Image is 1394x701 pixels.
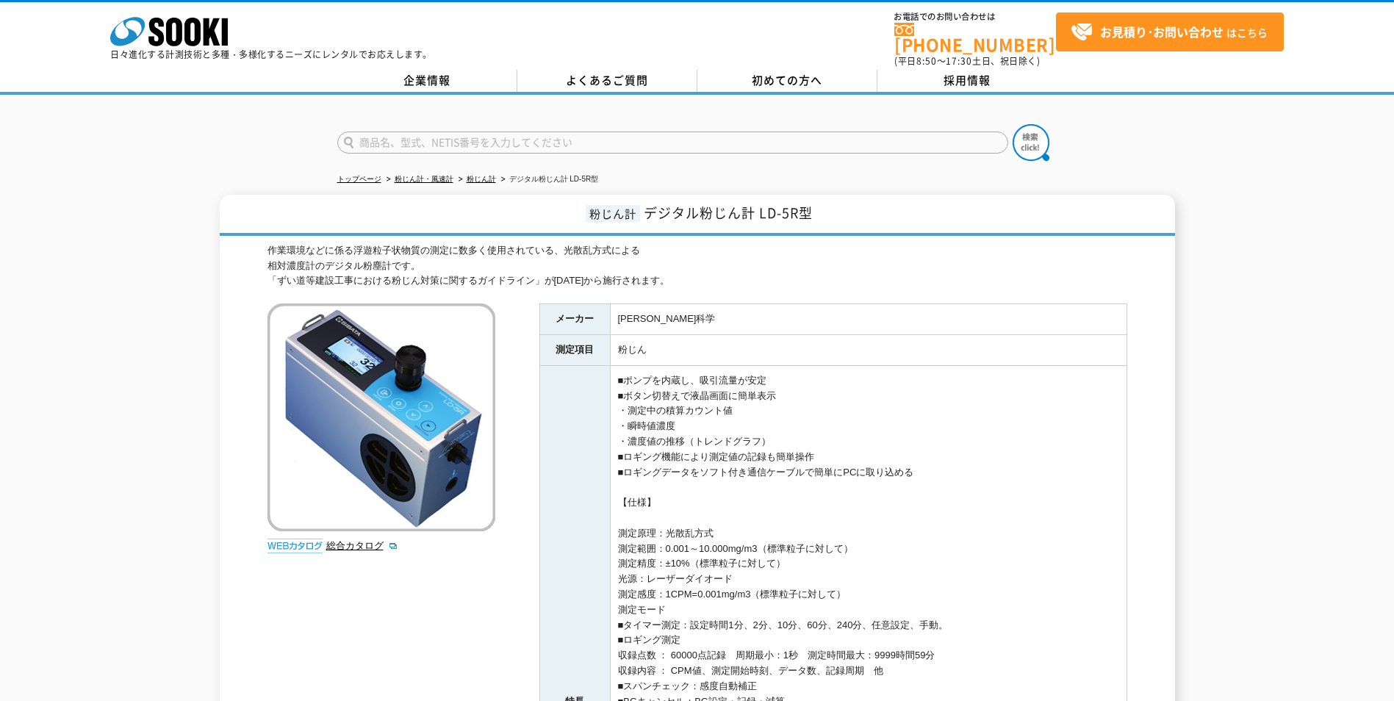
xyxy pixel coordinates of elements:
[395,175,453,183] a: 粉じん計・風速計
[337,70,517,92] a: 企業情報
[539,304,610,335] th: メーカー
[877,70,1057,92] a: 採用情報
[610,335,1127,366] td: 粉じん
[498,172,599,187] li: デジタル粉じん計 LD-5R型
[267,243,1127,289] div: 作業環境などに係る浮遊粒子状物質の測定に数多く使用されている、光散乱方式による 相対濃度計のデジタル粉塵計です。 「ずい道等建設工事における粉じん対策に関するガイドライン」が[DATE]から施行...
[517,70,697,92] a: よくあるご質問
[752,72,822,88] span: 初めての方へ
[539,335,610,366] th: 測定項目
[894,54,1040,68] span: (平日 ～ 土日、祝日除く)
[894,23,1056,53] a: [PHONE_NUMBER]
[697,70,877,92] a: 初めての方へ
[1013,124,1049,161] img: btn_search.png
[326,540,398,551] a: 総合カタログ
[894,12,1056,21] span: お電話でのお問い合わせは
[337,132,1008,154] input: 商品名、型式、NETIS番号を入力してください
[267,303,495,531] img: デジタル粉じん計 LD-5R型
[267,539,323,553] img: webカタログ
[644,203,813,223] span: デジタル粉じん計 LD-5R型
[916,54,937,68] span: 8:50
[586,205,640,222] span: 粉じん計
[1056,12,1284,51] a: お見積り･お問い合わせはこちら
[610,304,1127,335] td: [PERSON_NAME]科学
[110,50,432,59] p: 日々進化する計測技術と多種・多様化するニーズにレンタルでお応えします。
[337,175,381,183] a: トップページ
[467,175,496,183] a: 粉じん計
[1071,21,1268,43] span: はこちら
[946,54,972,68] span: 17:30
[1100,23,1224,40] strong: お見積り･お問い合わせ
